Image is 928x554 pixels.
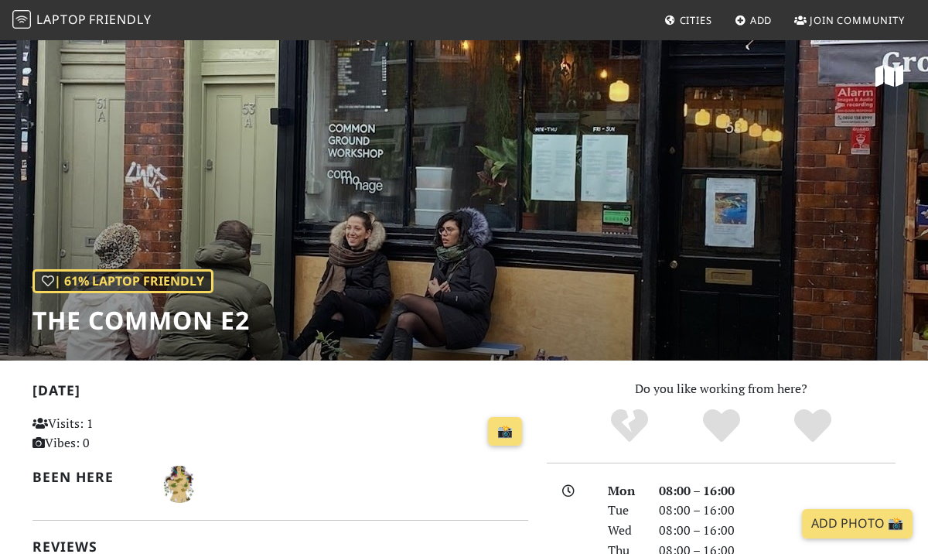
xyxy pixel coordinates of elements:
[32,469,142,485] h2: Been here
[32,382,528,405] h2: [DATE]
[767,407,859,446] div: Definitely!
[583,407,675,446] div: No
[488,417,522,446] a: 📸
[658,6,718,34] a: Cities
[36,11,87,28] span: Laptop
[675,407,767,446] div: Yes
[12,7,152,34] a: LaptopFriendly LaptopFriendly
[728,6,779,34] a: Add
[788,6,911,34] a: Join Community
[599,521,650,541] div: Wed
[802,509,913,539] a: Add Photo 📸
[161,466,198,503] img: 1875-mya.jpg
[650,501,905,521] div: 08:00 – 16:00
[32,306,250,335] h1: The Common E2
[810,13,905,27] span: Join Community
[32,414,186,453] p: Visits: 1 Vibes: 0
[750,13,773,27] span: Add
[599,481,650,501] div: Mon
[650,481,905,501] div: 08:00 – 16:00
[32,269,213,294] div: | 61% Laptop Friendly
[650,521,905,541] div: 08:00 – 16:00
[599,501,650,521] div: Tue
[161,474,198,491] span: Mya Chowdhury
[680,13,712,27] span: Cities
[547,379,896,399] p: Do you like working from here?
[89,11,151,28] span: Friendly
[12,10,31,29] img: LaptopFriendly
